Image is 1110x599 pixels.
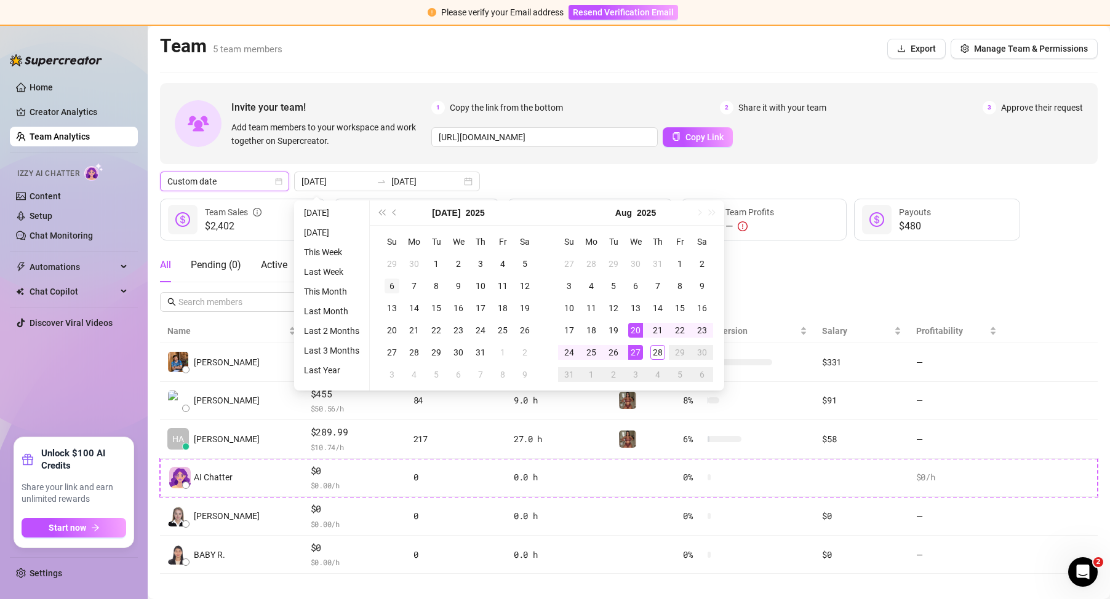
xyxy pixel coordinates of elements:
th: Su [381,231,403,253]
div: 0 [413,470,499,484]
td: 2025-08-15 [669,297,691,319]
td: 2025-07-31 [469,341,492,363]
div: 15 [429,301,444,315]
img: BABY ROSE ALINA… [168,544,188,565]
span: exclamation-circle [738,221,748,231]
td: 2025-08-29 [669,341,691,363]
div: 217 [413,432,499,446]
span: Payouts [899,207,931,217]
div: 12 [517,279,532,293]
div: 14 [407,301,421,315]
td: 2025-07-27 [558,253,580,275]
th: Su [558,231,580,253]
td: 2025-08-21 [647,319,669,341]
div: 29 [429,345,444,360]
img: AI Chatter [84,163,103,181]
input: Start date [301,175,372,188]
td: 2025-08-08 [669,275,691,297]
span: exclamation-circle [428,8,436,17]
div: 10 [473,279,488,293]
td: 2025-07-12 [514,275,536,297]
th: Sa [514,231,536,253]
button: Previous month (PageUp) [388,200,402,225]
div: 2 [517,345,532,360]
li: Last Month [299,304,364,319]
td: 2025-09-03 [625,363,647,386]
td: 2025-08-04 [580,275,602,297]
td: 2025-07-20 [381,319,403,341]
div: 31 [650,256,665,271]
td: 2025-07-26 [514,319,536,341]
td: 2025-07-03 [469,253,492,275]
span: $289.99 [311,425,399,440]
td: 2025-08-16 [691,297,713,319]
div: 4 [407,367,421,382]
li: Last Year [299,363,364,378]
td: 2025-09-01 [580,363,602,386]
span: 6 % [683,432,703,446]
td: 2025-07-09 [447,275,469,297]
div: 7 [473,367,488,382]
div: 16 [695,301,709,315]
span: HA [172,432,184,446]
span: dollar-circle [869,212,884,227]
li: Last Week [299,264,364,279]
td: 2025-07-25 [492,319,514,341]
div: 7 [407,279,421,293]
span: $ 10.74 /h [311,441,399,453]
div: 5 [429,367,444,382]
td: 2025-08-26 [602,341,625,363]
td: 2025-08-12 [602,297,625,319]
div: 31 [562,367,577,382]
td: 2025-08-24 [558,341,580,363]
td: 2025-08-11 [580,297,602,319]
span: Copy Link [685,132,724,142]
div: 17 [473,301,488,315]
td: 2025-08-14 [647,297,669,319]
td: 2025-09-06 [691,363,713,386]
td: — [909,382,1004,421]
span: dollar-circle [175,212,190,227]
img: logo-BBDzfeDw.svg [10,54,102,66]
td: 2025-09-04 [647,363,669,386]
th: Tu [602,231,625,253]
span: Profitability [916,326,963,336]
span: setting [960,44,969,53]
span: $480 [899,219,931,234]
span: Automations [30,257,117,277]
td: 2025-07-01 [425,253,447,275]
div: 26 [606,345,621,360]
span: 2 [720,101,733,114]
td: 2025-08-09 [514,363,536,386]
button: Choose a year [637,200,656,225]
a: Discover Viral Videos [30,318,113,328]
span: 2 [1093,557,1103,567]
a: Setup [30,211,52,221]
td: 2025-07-29 [602,253,625,275]
span: Name [167,324,286,338]
td: 2025-07-27 [381,341,403,363]
li: Last 3 Months [299,343,364,358]
td: 2025-08-01 [669,253,691,275]
span: 8 % [683,394,703,407]
td: 2025-06-29 [381,253,403,275]
span: Start now [49,523,86,533]
div: 25 [584,345,599,360]
div: 10 [562,301,577,315]
span: Chat Copilot [30,282,117,301]
span: download [897,44,906,53]
span: AI Chatter [194,470,233,484]
div: 1 [673,256,687,271]
div: 29 [606,256,621,271]
button: Choose a month [615,200,632,225]
td: 2025-08-06 [447,363,469,386]
span: $ 50.56 /h [311,402,399,415]
div: 27 [628,345,643,360]
td: 2025-08-02 [514,341,536,363]
img: Chester Tagayun… [168,352,188,372]
span: Izzy AI Chatter [17,168,79,180]
td: 2025-08-17 [558,319,580,341]
div: 28 [407,345,421,360]
div: 6 [628,279,643,293]
th: Th [469,231,492,253]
